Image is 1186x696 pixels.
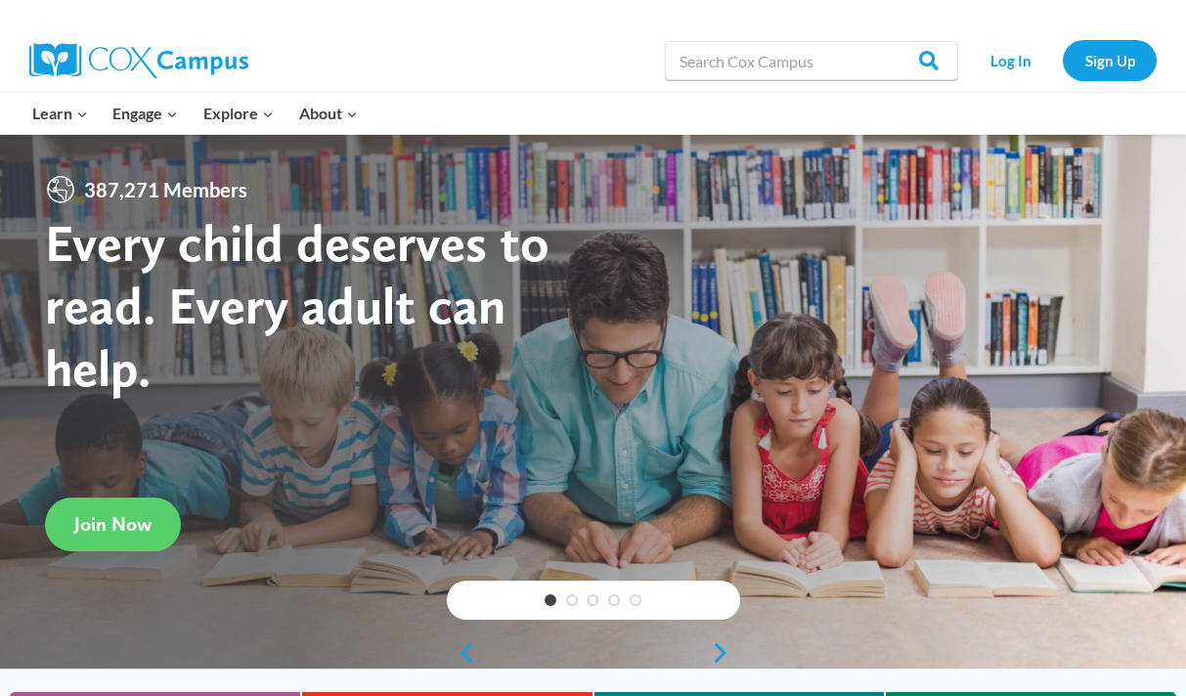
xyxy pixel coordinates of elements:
[1063,40,1157,80] a: Sign Up
[566,594,578,606] a: 2
[447,641,476,665] a: previous
[299,101,358,126] span: About
[968,40,1053,80] a: Log In
[588,594,599,606] a: 3
[630,594,641,606] a: 5
[45,498,181,551] a: Join Now
[203,101,274,126] span: Explore
[29,43,248,78] img: Cox Campus
[20,93,370,134] nav: Primary Navigation
[711,641,740,665] a: next
[76,174,255,205] span: 387,271 Members
[665,41,958,80] input: Search Cox Campus
[447,633,740,673] div: content slider buttons
[968,40,1157,80] nav: Secondary Navigation
[545,594,556,606] a: 1
[74,512,152,536] span: Join Now
[608,594,620,606] a: 4
[45,211,549,398] strong: Every child deserves to read. Every adult can help.
[112,101,178,126] span: Engage
[32,101,88,126] span: Learn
